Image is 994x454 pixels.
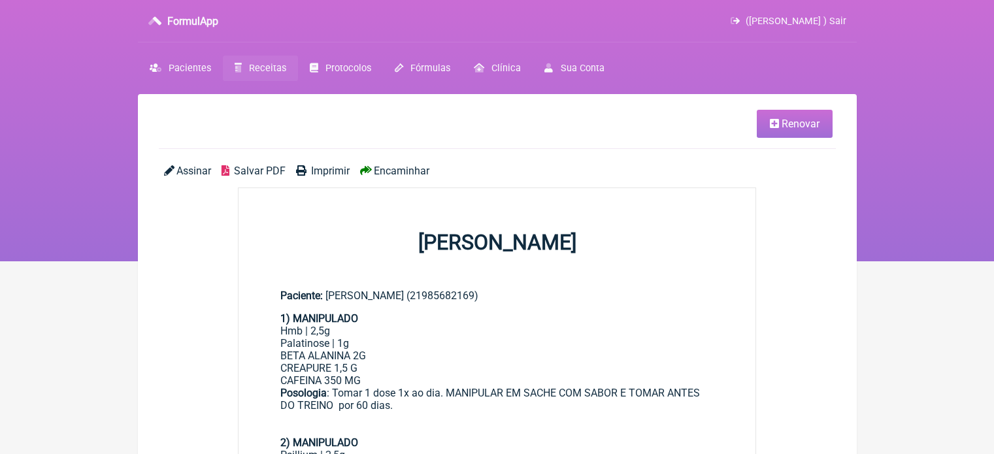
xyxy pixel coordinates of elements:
[280,289,714,302] div: [PERSON_NAME] (21985682169)
[280,312,358,325] strong: 1) MANIPULADO
[280,289,323,302] span: Paciente:
[176,165,211,177] span: Assinar
[374,165,429,177] span: Encaminhar
[280,387,327,399] strong: Posologia
[325,63,371,74] span: Protocolos
[462,56,533,81] a: Clínica
[731,16,846,27] a: ([PERSON_NAME] ) Sair
[167,15,218,27] h3: FormulApp
[383,56,462,81] a: Fórmulas
[222,165,286,177] a: Salvar PDF
[410,63,450,74] span: Fórmulas
[746,16,846,27] span: ([PERSON_NAME] ) Sair
[298,56,383,81] a: Protocolos
[280,325,714,337] div: Hmb | 2,5g
[234,165,286,177] span: Salvar PDF
[138,56,223,81] a: Pacientes
[296,165,350,177] a: Imprimir
[280,387,714,436] div: : Tomar 1 dose 1x ao dia. MANIPULAR EM SACHE COM SABOR E TOMAR ANTES DO TREINO por 60 dias.
[280,436,358,449] strong: 2) MANIPULADO
[249,63,286,74] span: Receitas
[239,230,756,255] h1: [PERSON_NAME]
[280,337,714,349] div: Palatinose | 1g
[561,63,605,74] span: Sua Conta
[360,165,429,177] a: Encaminhar
[491,63,521,74] span: Clínica
[311,165,350,177] span: Imprimir
[782,118,820,130] span: Renovar
[533,56,616,81] a: Sua Conta
[757,110,833,138] a: Renovar
[169,63,211,74] span: Pacientes
[280,349,714,387] div: BETA ALANINA 2G CREAPURE 1,5 G CAFEINA 350 MG
[223,56,298,81] a: Receitas
[164,165,211,177] a: Assinar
